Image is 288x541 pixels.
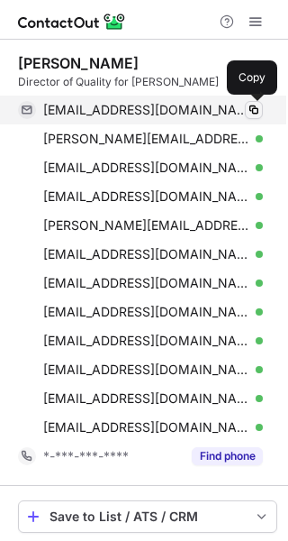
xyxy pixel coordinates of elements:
span: [EMAIL_ADDRESS][DOMAIN_NAME] [43,390,249,407]
button: save-profile-one-click [18,500,277,533]
div: [PERSON_NAME] [18,54,139,72]
div: Director of Quality for [PERSON_NAME] [18,74,277,90]
span: [EMAIL_ADDRESS][DOMAIN_NAME] [43,160,249,176]
span: [EMAIL_ADDRESS][DOMAIN_NAME] [43,275,249,291]
span: [EMAIL_ADDRESS][DOMAIN_NAME] [43,419,249,436]
span: [EMAIL_ADDRESS][DOMAIN_NAME] [43,102,249,118]
span: [EMAIL_ADDRESS][DOMAIN_NAME] [43,246,249,262]
div: Save to List / ATS / CRM [49,509,246,524]
span: [PERSON_NAME][EMAIL_ADDRESS][PERSON_NAME][DOMAIN_NAME] [43,131,249,147]
button: Reveal Button [192,447,263,465]
span: [EMAIL_ADDRESS][DOMAIN_NAME] [43,333,249,349]
span: [EMAIL_ADDRESS][DOMAIN_NAME] [43,362,249,378]
span: [EMAIL_ADDRESS][DOMAIN_NAME] [43,304,249,320]
span: [PERSON_NAME][EMAIL_ADDRESS][DOMAIN_NAME] [43,217,249,234]
img: ContactOut v5.3.10 [18,11,126,32]
span: [EMAIL_ADDRESS][DOMAIN_NAME] [43,188,249,205]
